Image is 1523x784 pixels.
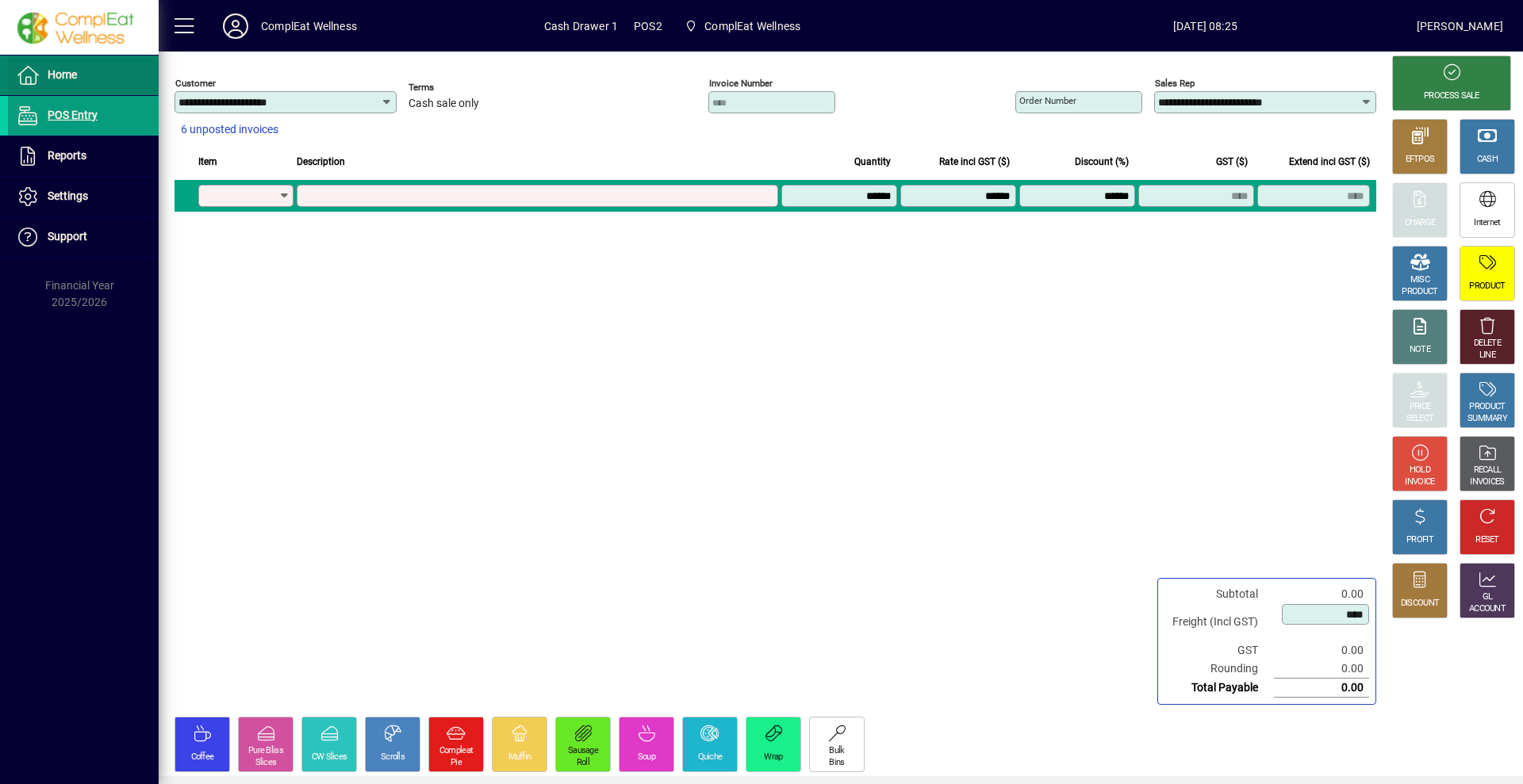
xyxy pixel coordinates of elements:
a: Support [8,217,159,257]
td: 0.00 [1274,585,1369,603]
div: CW Slices [312,751,347,763]
div: Soup [638,751,655,763]
span: Home [48,68,77,81]
td: Subtotal [1164,585,1274,603]
mat-label: Invoice number [709,78,773,89]
div: DELETE [1474,338,1501,350]
td: Total Payable [1164,679,1274,698]
button: 6 unposted invoices [175,116,285,144]
span: GST ($) [1216,153,1248,170]
span: ComplEat Wellness [678,12,807,40]
div: INVOICES [1470,476,1504,488]
span: Item [198,153,217,170]
div: Pure Bliss [248,745,283,757]
mat-label: Sales rep [1155,78,1195,89]
div: LINE [1479,350,1495,361]
span: Cash Drawer 1 [544,13,618,39]
span: Quantity [854,153,891,170]
div: RESET [1475,534,1499,546]
span: Discount (%) [1075,153,1129,170]
div: SELECT [1406,413,1434,425]
div: Pie [451,757,462,769]
td: 0.00 [1274,660,1369,679]
div: PROFIT [1406,534,1433,546]
a: Settings [8,177,159,216]
div: MISC [1410,274,1429,286]
a: Reports [8,136,159,176]
div: PROCESS SALE [1424,90,1479,102]
mat-label: Order number [1019,95,1076,106]
div: DISCOUNT [1401,598,1439,610]
span: POS2 [634,13,662,39]
div: Muffin [508,751,531,763]
div: Slices [255,757,277,769]
div: Sausage [568,745,598,757]
span: Rate incl GST ($) [939,153,1010,170]
span: Settings [48,189,88,202]
div: Bins [829,757,844,769]
div: ACCOUNT [1469,603,1506,615]
div: Scrolls [381,751,405,763]
div: SUMMARY [1467,413,1507,425]
div: PRODUCT [1469,401,1505,413]
div: Bulk [829,745,844,757]
span: ComplEat Wellness [704,13,800,39]
div: EFTPOS [1406,154,1435,166]
span: Reports [48,149,86,162]
span: Terms [409,82,504,93]
div: Compleat [439,745,473,757]
div: ComplEat Wellness [261,13,357,39]
div: Roll [577,757,589,769]
div: PRODUCT [1402,286,1437,298]
span: [DATE] 08:25 [994,13,1417,39]
div: NOTE [1410,344,1430,356]
td: 0.00 [1274,641,1369,660]
span: POS Entry [48,109,98,121]
div: HOLD [1410,465,1430,476]
a: Home [8,55,159,95]
td: 0.00 [1274,679,1369,698]
div: Quiche [698,751,723,763]
div: Coffee [191,751,214,763]
div: PRICE [1410,401,1431,413]
mat-label: Customer [175,78,216,89]
div: PRODUCT [1469,281,1505,293]
button: Profile [210,12,261,40]
div: RECALL [1474,465,1502,476]
span: Cash sale only [409,98,479,110]
div: CASH [1477,154,1498,166]
span: 6 unposted invoices [181,121,278,138]
div: [PERSON_NAME] [1417,13,1503,39]
span: Description [297,153,345,170]
td: Freight (Incl GST) [1164,603,1274,641]
span: Extend incl GST ($) [1289,153,1370,170]
td: GST [1164,641,1274,660]
div: Internet [1474,217,1500,229]
div: GL [1483,591,1493,603]
span: Support [48,230,87,243]
div: INVOICE [1405,476,1434,488]
td: Rounding [1164,660,1274,679]
div: Wrap [764,751,782,763]
div: CHARGE [1405,217,1436,229]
